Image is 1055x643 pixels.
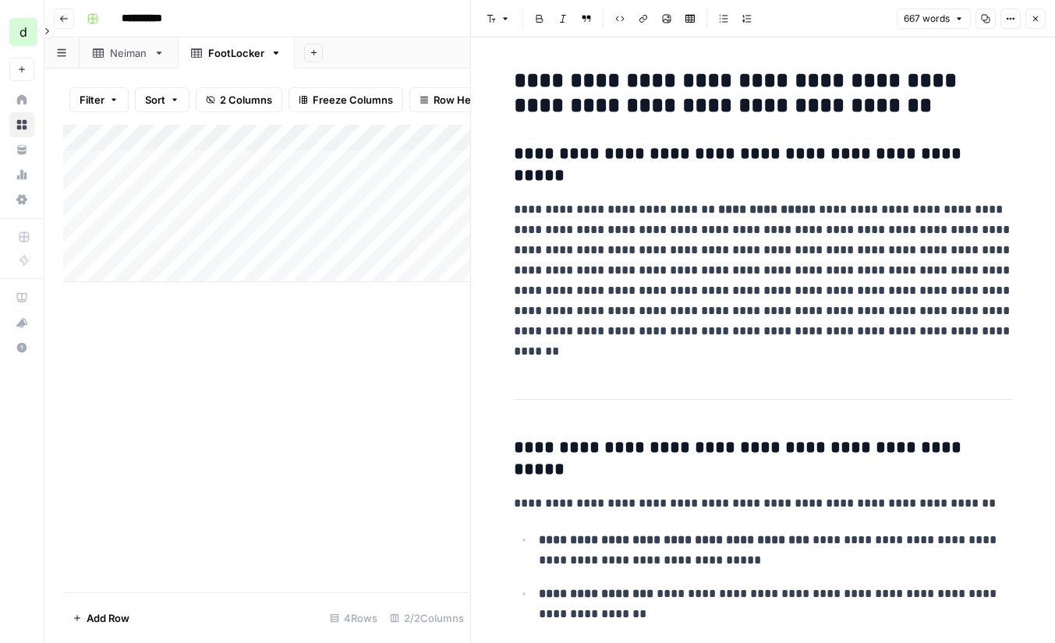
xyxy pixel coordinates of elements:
[9,187,34,212] a: Settings
[434,92,490,108] span: Row Height
[220,92,272,108] span: 2 Columns
[313,92,393,108] span: Freeze Columns
[196,87,282,112] button: 2 Columns
[324,606,384,631] div: 4 Rows
[19,23,27,41] span: d
[9,285,34,310] a: AirOps Academy
[9,137,34,162] a: Your Data
[897,9,971,29] button: 667 words
[904,12,950,26] span: 667 words
[208,45,264,61] div: FootLocker
[384,606,470,631] div: 2/2 Columns
[80,37,178,69] a: Neiman
[69,87,129,112] button: Filter
[135,87,189,112] button: Sort
[289,87,403,112] button: Freeze Columns
[409,87,500,112] button: Row Height
[9,162,34,187] a: Usage
[63,606,139,631] button: Add Row
[145,92,165,108] span: Sort
[110,45,147,61] div: Neiman
[87,610,129,626] span: Add Row
[9,87,34,112] a: Home
[10,311,34,334] div: What's new?
[9,12,34,51] button: Workspace: dmitriy-testing-0
[178,37,295,69] a: FootLocker
[9,310,34,335] button: What's new?
[80,92,104,108] span: Filter
[9,335,34,360] button: Help + Support
[9,112,34,137] a: Browse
